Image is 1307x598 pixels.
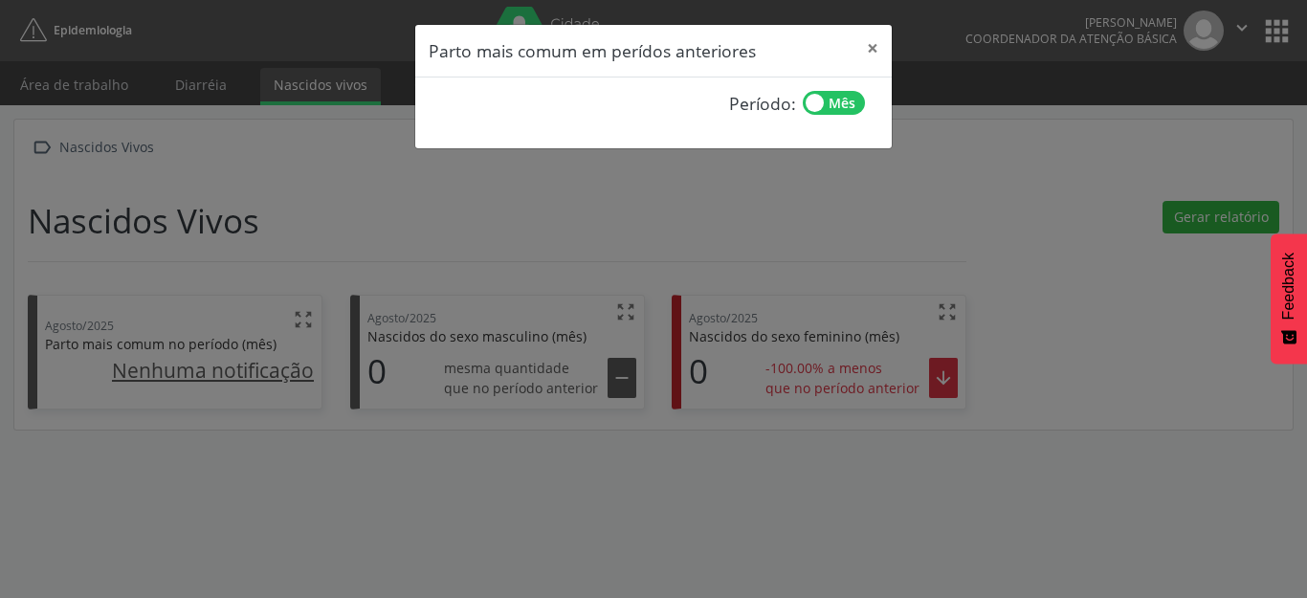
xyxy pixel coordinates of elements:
[1280,253,1297,320] span: Feedback
[1271,233,1307,364] button: Feedback - Mostrar pesquisa
[429,38,756,63] h5: Parto mais comum em perídos anteriores
[829,91,855,115] span: Mês
[853,25,892,72] button: Close
[729,91,803,122] span: Período:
